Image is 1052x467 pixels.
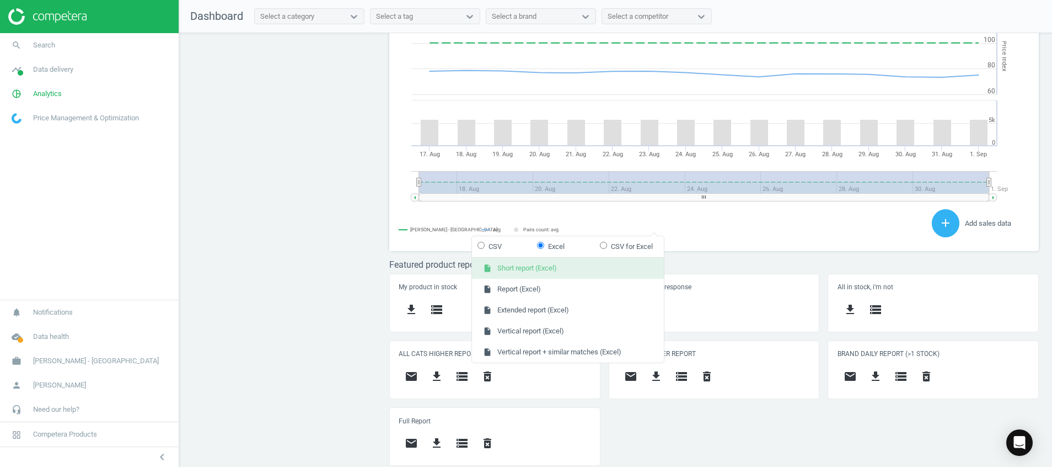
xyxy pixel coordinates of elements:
[424,431,449,457] button: get_app
[483,348,492,357] i: insert_drive_file
[618,364,643,390] button: email
[822,151,842,158] tspan: 28. Aug
[6,351,27,372] i: work
[6,302,27,323] i: notifications
[12,113,22,124] img: wGWNvw8QSZomAAAAABJRU5ErkJggg==
[430,437,443,450] i: get_app
[399,297,424,323] button: get_app
[863,297,888,323] button: storage
[537,242,565,252] label: Excel
[455,370,469,383] i: storage
[33,405,79,415] span: Need our help?
[6,59,27,80] i: timeline
[991,185,1008,193] tspan: 1. Sep
[483,327,492,336] i: insert_drive_file
[712,151,733,158] tspan: 25. Aug
[260,12,314,22] div: Select a category
[992,139,995,146] text: 0
[399,417,591,425] h5: Full Report
[493,227,501,232] tspan: avg
[33,380,86,390] span: [PERSON_NAME]
[844,370,857,383] i: email
[895,151,916,158] tspan: 30. Aug
[405,303,418,316] i: get_app
[399,283,591,291] h5: My product in stock
[869,303,882,316] i: storage
[148,450,176,464] button: chevron_left
[430,370,443,383] i: get_app
[694,364,720,390] button: delete_forever
[785,151,806,158] tspan: 27. Aug
[399,364,424,390] button: email
[6,83,27,104] i: pie_chart_outlined
[989,116,995,124] text: 5k
[389,259,1039,270] h3: Featured product reports
[844,303,857,316] i: get_app
[399,431,424,457] button: email
[472,279,664,300] button: Report (Excel)
[838,364,863,390] button: email
[639,151,659,158] tspan: 23. Aug
[600,242,653,252] label: CSV for Excel
[33,40,55,50] span: Search
[838,283,1029,291] h5: All in stock, i'm not
[675,151,696,158] tspan: 24. Aug
[190,9,243,23] span: Dashboard
[939,216,952,230] i: add
[6,399,27,420] i: headset_mic
[6,375,27,396] i: person
[483,306,492,315] i: insert_drive_file
[624,370,637,383] i: email
[33,113,139,123] span: Price Management & Optimization
[33,307,73,317] span: Notifications
[405,437,418,450] i: email
[894,370,908,383] i: storage
[492,151,513,158] tspan: 19. Aug
[1006,429,1033,456] div: Open Intercom Messenger
[472,321,664,342] button: Vertical report (Excel)
[155,450,169,464] i: chevron_left
[1001,41,1008,71] tspan: Price Index
[987,87,995,95] text: 60
[932,151,952,158] tspan: 31. Aug
[618,283,810,291] h5: Promo without response
[410,227,497,232] tspan: [PERSON_NAME] - [GEOGRAPHIC_DATA]
[449,431,475,457] button: storage
[838,297,863,323] button: get_app
[376,12,413,22] div: Select a tag
[932,209,959,237] button: add
[643,364,669,390] button: get_app
[669,364,694,390] button: storage
[965,219,1011,227] span: Add sales data
[483,264,492,273] i: insert_drive_file
[523,227,559,232] tspan: Pairs count: avg
[475,431,500,457] button: delete_forever
[33,332,69,342] span: Data health
[405,370,418,383] i: email
[472,258,664,279] button: Short report (Excel)
[424,297,449,323] button: storage
[472,342,664,363] button: Vertical report + similar matches (Excel)
[399,350,591,358] h5: ALL CATS HIGHER REPORT
[449,364,475,390] button: storage
[492,12,536,22] div: Select a brand
[984,36,995,44] text: 100
[618,350,810,358] h5: ALL CATS LOWER REPORT
[863,364,888,390] button: get_app
[455,437,469,450] i: storage
[430,303,443,316] i: storage
[33,429,97,439] span: Competera Products
[566,151,586,158] tspan: 21. Aug
[987,61,995,69] text: 80
[6,35,27,56] i: search
[33,89,62,99] span: Analytics
[858,151,879,158] tspan: 29. Aug
[33,65,73,75] span: Data delivery
[420,151,440,158] tspan: 17. Aug
[481,370,494,383] i: delete_forever
[424,364,449,390] button: get_app
[472,300,664,321] button: Extended report (Excel)
[33,356,159,366] span: [PERSON_NAME] - [GEOGRAPHIC_DATA]
[888,364,914,390] button: storage
[477,242,502,252] label: CSV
